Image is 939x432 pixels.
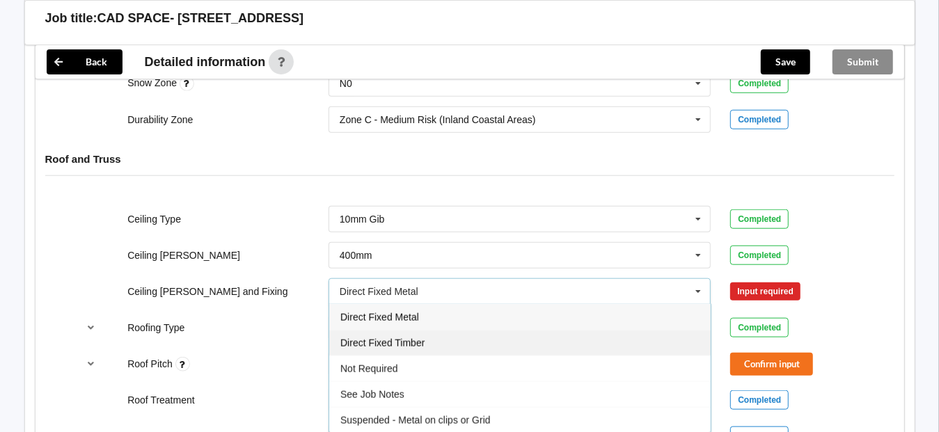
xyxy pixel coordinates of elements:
[340,363,398,374] span: Not Required
[730,246,789,265] div: Completed
[127,114,193,125] label: Durability Zone
[127,322,184,333] label: Roofing Type
[730,110,789,129] div: Completed
[340,79,352,88] div: N0
[127,394,195,406] label: Roof Treatment
[127,77,180,88] label: Snow Zone
[730,390,789,410] div: Completed
[340,389,404,400] span: See Job Notes
[730,209,789,229] div: Completed
[77,351,104,376] button: reference-toggle
[77,315,104,340] button: reference-toggle
[47,49,123,74] button: Back
[97,10,304,26] h3: CAD SPACE- [STREET_ADDRESS]
[127,214,181,225] label: Ceiling Type
[340,312,419,323] span: Direct Fixed Metal
[730,318,789,337] div: Completed
[340,250,372,260] div: 400mm
[127,358,175,369] label: Roof Pitch
[145,56,266,68] span: Detailed information
[127,286,287,297] label: Ceiling [PERSON_NAME] and Fixing
[761,49,810,74] button: Save
[730,74,789,93] div: Completed
[340,115,536,125] div: Zone C - Medium Risk (Inland Coastal Areas)
[340,337,425,349] span: Direct Fixed Timber
[45,10,97,26] h3: Job title:
[730,353,813,376] button: Confirm input
[730,282,800,301] div: Input required
[340,214,385,224] div: 10mm Gib
[45,152,894,166] h4: Roof and Truss
[340,415,491,426] span: Suspended - Metal on clips or Grid
[127,250,240,261] label: Ceiling [PERSON_NAME]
